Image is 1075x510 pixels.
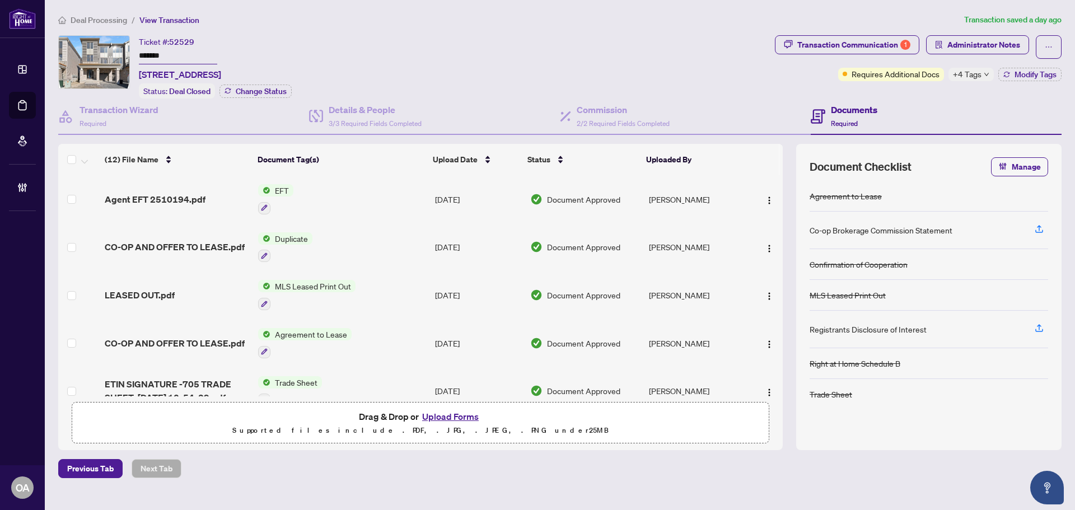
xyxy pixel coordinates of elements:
[810,224,952,236] div: Co-op Brokerage Commission Statement
[530,337,543,349] img: Document Status
[810,159,912,175] span: Document Checklist
[105,377,250,404] span: ETIN SIGNATURE -705 TRADE SHEET_[DATE] 10_54_29.pdf
[644,271,749,319] td: [PERSON_NAME]
[644,319,749,367] td: [PERSON_NAME]
[547,385,620,397] span: Document Approved
[644,367,749,415] td: [PERSON_NAME]
[105,288,175,302] span: LEASED OUT.pdf
[329,119,422,128] span: 3/3 Required Fields Completed
[431,271,526,319] td: [DATE]
[810,323,927,335] div: Registrants Disclosure of Interest
[831,119,858,128] span: Required
[984,72,989,77] span: down
[760,238,778,256] button: Logo
[810,258,908,270] div: Confirmation of Cooperation
[105,336,245,350] span: CO-OP AND OFFER TO LEASE.pdf
[270,328,352,340] span: Agreement to Lease
[258,232,312,263] button: Status IconDuplicate
[431,319,526,367] td: [DATE]
[1012,158,1041,176] span: Manage
[964,13,1062,26] article: Transaction saved a day ago
[527,153,550,166] span: Status
[852,68,940,80] span: Requires Additional Docs
[926,35,1029,54] button: Administrator Notes
[270,280,356,292] span: MLS Leased Print Out
[72,403,769,444] span: Drag & Drop orUpload FormsSupported files include .PDF, .JPG, .JPEG, .PNG under25MB
[100,144,254,175] th: (12) File Name
[258,184,270,196] img: Status Icon
[105,153,158,166] span: (12) File Name
[831,103,877,116] h4: Documents
[80,103,158,116] h4: Transaction Wizard
[80,119,106,128] span: Required
[169,86,211,96] span: Deal Closed
[419,409,482,424] button: Upload Forms
[258,376,270,389] img: Status Icon
[258,184,293,214] button: Status IconEFT
[139,15,199,25] span: View Transaction
[431,175,526,223] td: [DATE]
[169,37,194,47] span: 52529
[810,190,882,202] div: Agreement to Lease
[58,16,66,24] span: home
[105,193,205,206] span: Agent EFT 2510194.pdf
[530,241,543,253] img: Document Status
[431,367,526,415] td: [DATE]
[547,193,620,205] span: Document Approved
[530,289,543,301] img: Document Status
[642,144,746,175] th: Uploaded By
[219,85,292,98] button: Change Status
[765,292,774,301] img: Logo
[428,144,523,175] th: Upload Date
[547,241,620,253] span: Document Approved
[258,280,356,310] button: Status IconMLS Leased Print Out
[253,144,428,175] th: Document Tag(s)
[760,286,778,304] button: Logo
[139,83,215,99] div: Status:
[270,232,312,245] span: Duplicate
[67,460,114,478] span: Previous Tab
[810,357,900,369] div: Right at Home Schedule B
[998,68,1062,81] button: Modify Tags
[760,334,778,352] button: Logo
[644,223,749,272] td: [PERSON_NAME]
[71,15,127,25] span: Deal Processing
[132,13,135,26] li: /
[9,8,36,29] img: logo
[236,87,287,95] span: Change Status
[258,280,270,292] img: Status Icon
[797,36,910,54] div: Transaction Communication
[59,36,129,88] img: IMG-X12194197_1.jpg
[760,190,778,208] button: Logo
[991,157,1048,176] button: Manage
[765,244,774,253] img: Logo
[139,35,194,48] div: Ticket #:
[935,41,943,49] span: solution
[132,459,181,478] button: Next Tab
[953,68,981,81] span: +4 Tags
[577,119,670,128] span: 2/2 Required Fields Completed
[644,175,749,223] td: [PERSON_NAME]
[577,103,670,116] h4: Commission
[900,40,910,50] div: 1
[810,289,886,301] div: MLS Leased Print Out
[79,424,762,437] p: Supported files include .PDF, .JPG, .JPEG, .PNG under 25 MB
[530,193,543,205] img: Document Status
[359,409,482,424] span: Drag & Drop or
[947,36,1020,54] span: Administrator Notes
[431,223,526,272] td: [DATE]
[258,328,352,358] button: Status IconAgreement to Lease
[547,337,620,349] span: Document Approved
[1045,43,1053,51] span: ellipsis
[547,289,620,301] span: Document Approved
[433,153,478,166] span: Upload Date
[1030,471,1064,504] button: Open asap
[523,144,641,175] th: Status
[270,376,322,389] span: Trade Sheet
[810,388,852,400] div: Trade Sheet
[760,382,778,400] button: Logo
[329,103,422,116] h4: Details & People
[139,68,221,81] span: [STREET_ADDRESS]
[775,35,919,54] button: Transaction Communication1
[258,376,322,406] button: Status IconTrade Sheet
